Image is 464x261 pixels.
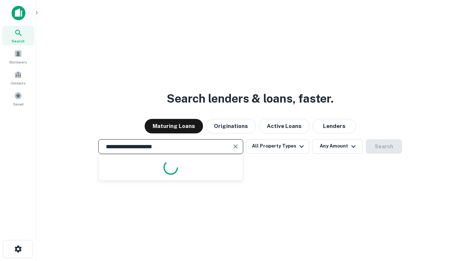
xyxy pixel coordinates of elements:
[246,139,309,154] button: All Property Types
[13,101,24,107] span: Saved
[312,119,356,133] button: Lenders
[12,6,25,20] img: capitalize-icon.png
[206,119,256,133] button: Originations
[2,68,34,87] a: Contacts
[12,38,25,44] span: Search
[2,89,34,108] a: Saved
[9,59,27,65] span: Borrowers
[2,47,34,66] a: Borrowers
[428,203,464,238] iframe: Chat Widget
[167,90,333,107] h3: Search lenders & loans, faster.
[2,26,34,45] a: Search
[231,141,241,152] button: Clear
[145,119,203,133] button: Maturing Loans
[11,80,25,86] span: Contacts
[259,119,310,133] button: Active Loans
[312,139,363,154] button: Any Amount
